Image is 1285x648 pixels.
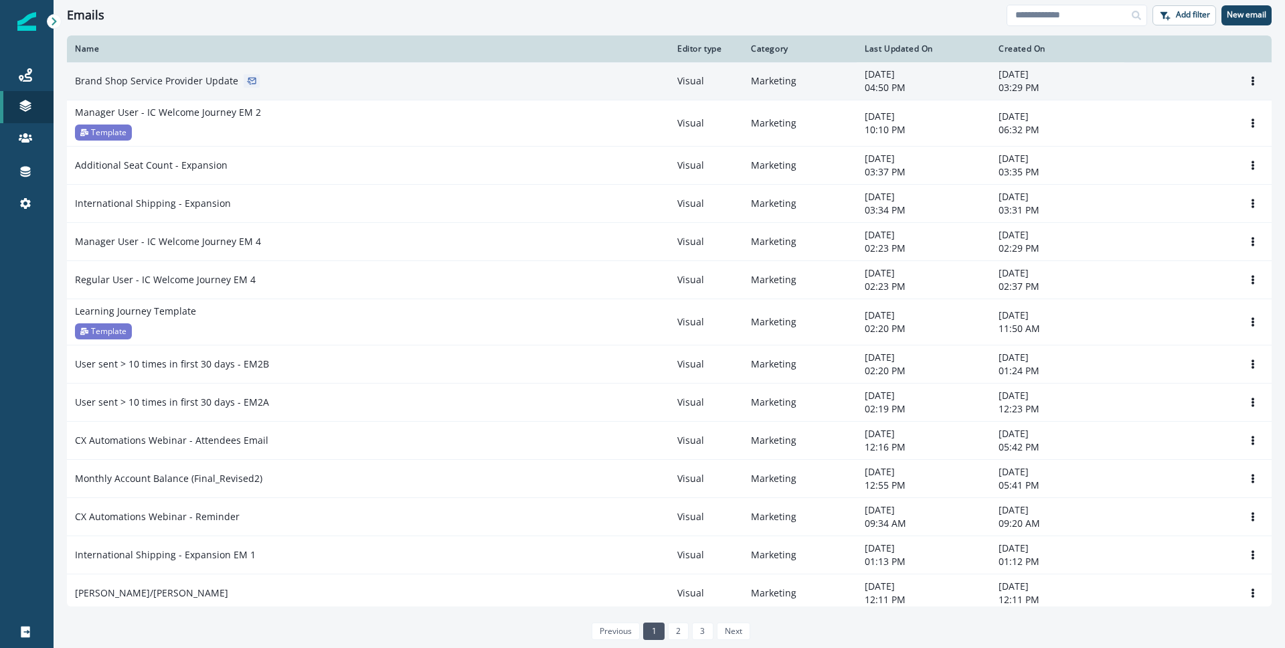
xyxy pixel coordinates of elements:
p: [DATE] [999,580,1116,593]
a: Next page [717,623,750,640]
a: [PERSON_NAME]/[PERSON_NAME]VisualMarketing[DATE]12:11 PM[DATE]12:11 PMOptions [67,574,1272,613]
p: 01:13 PM [865,555,982,568]
p: [DATE] [999,110,1116,123]
td: Marketing [743,460,857,498]
button: Options [1242,312,1264,332]
button: Options [1242,507,1264,527]
p: 09:34 AM [865,517,982,530]
p: 02:19 PM [865,402,982,416]
div: Created On [999,44,1116,54]
p: [DATE] [865,351,982,364]
td: Marketing [743,574,857,613]
p: User sent > 10 times in first 30 days - EM2B [75,357,269,371]
button: Add filter [1152,5,1216,25]
td: Marketing [743,147,857,185]
p: [PERSON_NAME]/[PERSON_NAME] [75,586,228,600]
p: 02:23 PM [865,242,982,255]
button: New email [1221,5,1272,25]
p: Template [91,325,126,338]
p: International Shipping - Expansion EM 1 [75,548,256,562]
p: [DATE] [999,465,1116,479]
a: User sent > 10 times in first 30 days - EM2AVisualMarketing[DATE]02:19 PM[DATE]12:23 PMOptions [67,384,1272,422]
p: 02:20 PM [865,364,982,378]
a: Page 3 [692,623,713,640]
button: Options [1242,545,1264,565]
ul: Pagination [588,623,750,640]
p: Additional Seat Count - Expansion [75,159,228,172]
td: Visual [669,185,743,223]
td: Marketing [743,498,857,536]
td: Visual [669,223,743,261]
p: 09:20 AM [999,517,1116,530]
button: Options [1242,193,1264,214]
p: CX Automations Webinar - Attendees Email [75,434,268,447]
button: Options [1242,155,1264,175]
td: Visual [669,574,743,613]
p: Brand Shop Service Provider Update [75,74,238,88]
a: International Shipping - ExpansionVisualMarketing[DATE]03:34 PM[DATE]03:31 PMOptions [67,185,1272,223]
p: [DATE] [865,190,982,204]
td: Marketing [743,384,857,422]
td: Visual [669,62,743,100]
p: Manager User - IC Welcome Journey EM 4 [75,235,261,248]
img: Inflection [17,12,36,31]
button: Options [1242,113,1264,133]
p: 12:23 PM [999,402,1116,416]
p: CX Automations Webinar - Reminder [75,510,240,523]
p: [DATE] [865,427,982,440]
td: Visual [669,384,743,422]
td: Visual [669,498,743,536]
p: 10:10 PM [865,123,982,137]
a: Additional Seat Count - ExpansionVisualMarketing[DATE]03:37 PM[DATE]03:35 PMOptions [67,147,1272,185]
a: International Shipping - Expansion EM 1VisualMarketing[DATE]01:13 PM[DATE]01:12 PMOptions [67,536,1272,574]
p: [DATE] [865,266,982,280]
a: Page 1 is your current page [643,623,664,640]
p: 02:20 PM [865,322,982,335]
p: [DATE] [865,580,982,593]
p: Manager User - IC Welcome Journey EM 2 [75,106,261,119]
p: 12:11 PM [999,593,1116,606]
td: Marketing [743,299,857,345]
p: [DATE] [999,542,1116,555]
p: 03:35 PM [999,165,1116,179]
a: Regular User - IC Welcome Journey EM 4VisualMarketing[DATE]02:23 PM[DATE]02:37 PMOptions [67,261,1272,299]
p: Monthly Account Balance (Final_Revised2) [75,472,262,485]
p: 03:37 PM [865,165,982,179]
p: 02:29 PM [999,242,1116,255]
p: 01:12 PM [999,555,1116,568]
td: Marketing [743,261,857,299]
button: Options [1242,469,1264,489]
button: Options [1242,232,1264,252]
td: Marketing [743,422,857,460]
p: [DATE] [865,228,982,242]
p: 01:24 PM [999,364,1116,378]
p: [DATE] [865,152,982,165]
div: Category [751,44,849,54]
p: International Shipping - Expansion [75,197,231,210]
p: 03:34 PM [865,204,982,217]
p: 12:16 PM [865,440,982,454]
h1: Emails [67,8,104,23]
td: Visual [669,345,743,384]
p: [DATE] [865,68,982,81]
p: 03:31 PM [999,204,1116,217]
a: CX Automations Webinar - ReminderVisualMarketing[DATE]09:34 AM[DATE]09:20 AMOptions [67,498,1272,536]
p: [DATE] [865,110,982,123]
td: Visual [669,460,743,498]
p: [DATE] [865,465,982,479]
p: Add filter [1176,10,1210,19]
p: 05:41 PM [999,479,1116,492]
p: 06:32 PM [999,123,1116,137]
p: 02:37 PM [999,280,1116,293]
p: 11:50 AM [999,322,1116,335]
td: Visual [669,100,743,147]
a: Manager User - IC Welcome Journey EM 2TemplateVisualMarketing[DATE]10:10 PM[DATE]06:32 PMOptions [67,100,1272,147]
td: Visual [669,299,743,345]
div: Editor type [677,44,735,54]
button: Options [1242,270,1264,290]
a: Page 2 [668,623,689,640]
p: [DATE] [865,542,982,555]
button: Options [1242,430,1264,451]
p: [DATE] [999,228,1116,242]
p: Learning Journey Template [75,305,196,318]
